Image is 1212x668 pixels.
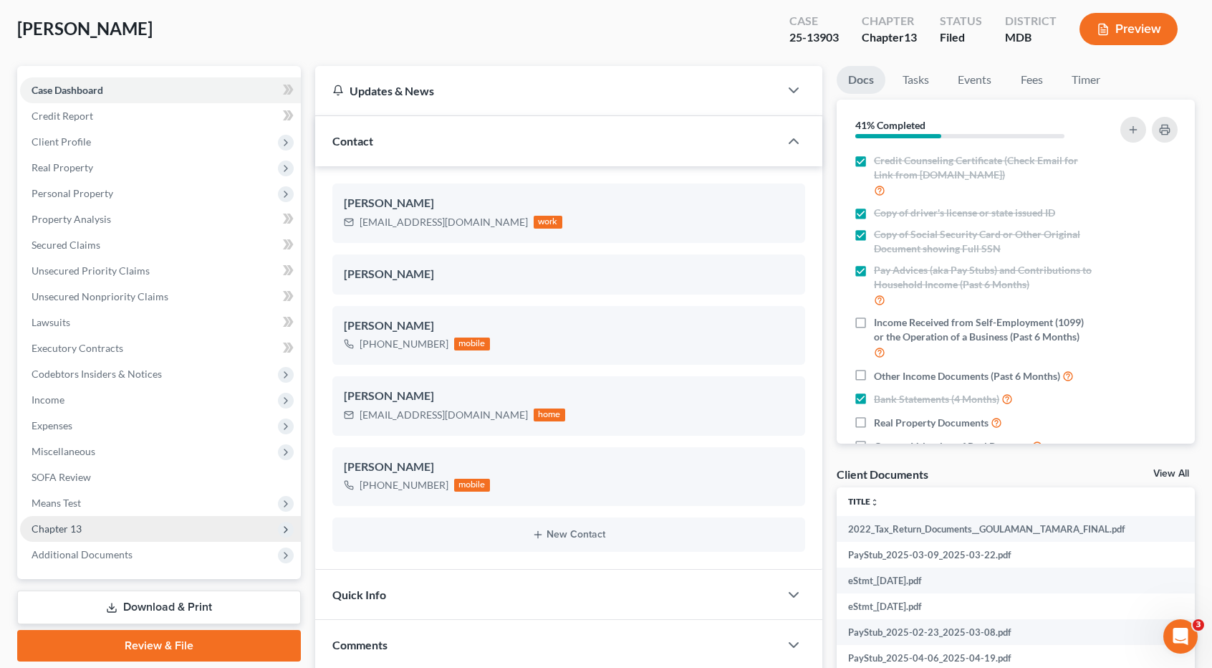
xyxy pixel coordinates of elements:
a: Review & File [17,630,301,662]
a: Timer [1060,66,1112,94]
button: Preview [1079,13,1178,45]
a: Secured Claims [20,232,301,258]
div: Status [940,13,982,29]
i: unfold_more [870,498,879,507]
div: 25-13903 [789,29,839,46]
a: Events [946,66,1003,94]
div: [EMAIL_ADDRESS][DOMAIN_NAME] [360,408,528,422]
div: [PERSON_NAME] [344,266,794,283]
span: Pay Advices (aka Pay Stubs) and Contributions to Household Income (Past 6 Months) [874,263,1093,292]
div: mobile [454,338,490,350]
a: Docs [837,66,885,94]
span: Executory Contracts [32,342,123,354]
div: Client Documents [837,467,928,482]
span: Client Profile [32,135,91,148]
a: Tasks [891,66,941,94]
span: 3 [1193,619,1204,631]
span: Bank Statements (4 Months) [874,392,999,406]
div: work [534,216,562,229]
a: Executory Contracts [20,335,301,361]
a: Unsecured Nonpriority Claims [20,284,301,310]
span: Lawsuits [32,316,70,328]
div: District [1005,13,1057,29]
span: Real Property Documents [874,416,989,430]
div: mobile [454,479,490,492]
span: Copy of driver's license or state issued ID [874,206,1055,220]
span: SOFA Review [32,471,91,483]
a: Property Analysis [20,206,301,232]
span: Comments [332,638,388,652]
a: Fees [1009,66,1054,94]
span: Contact [332,134,373,148]
span: Miscellaneous [32,445,95,457]
div: Case [789,13,839,29]
a: Credit Report [20,103,301,129]
span: [PERSON_NAME] [17,18,153,39]
span: Income [32,393,64,406]
div: [PERSON_NAME] [344,195,794,212]
a: SOFA Review [20,464,301,490]
span: Quick Info [332,588,386,601]
a: Lawsuits [20,310,301,335]
div: home [534,409,565,421]
span: Chapter 13 [32,523,82,535]
div: [PERSON_NAME] [344,459,794,476]
a: Case Dashboard [20,77,301,103]
span: Secured Claims [32,239,100,251]
span: Personal Property [32,187,113,199]
span: Unsecured Nonpriority Claims [32,290,168,302]
div: [PHONE_NUMBER] [360,478,448,492]
span: Additional Documents [32,548,133,560]
span: Codebtors Insiders & Notices [32,368,162,380]
div: [EMAIL_ADDRESS][DOMAIN_NAME] [360,215,528,229]
div: Filed [940,29,982,46]
iframe: Intercom live chat [1163,619,1198,654]
span: Copy of Social Security Card or Other Original Document showing Full SSN [874,227,1093,256]
span: Credit Counseling Certificate (Check Email for Link from [DOMAIN_NAME]) [874,153,1093,182]
a: Titleunfold_more [848,496,879,507]
span: Income Received from Self-Employment (1099) or the Operation of a Business (Past 6 Months) [874,315,1093,344]
div: MDB [1005,29,1057,46]
span: Case Dashboard [32,84,103,96]
span: 13 [904,30,917,44]
span: Other Income Documents (Past 6 Months) [874,369,1060,383]
span: Means Test [32,497,81,509]
div: Updates & News [332,83,762,98]
div: [PERSON_NAME] [344,388,794,405]
div: [PHONE_NUMBER] [360,337,448,351]
span: Current Valuation of Real Property [874,439,1029,454]
div: Chapter [862,13,917,29]
span: Unsecured Priority Claims [32,264,150,277]
strong: 41% Completed [855,119,925,131]
a: Download & Print [17,591,301,624]
a: View All [1153,469,1189,479]
span: Real Property [32,161,93,173]
div: Chapter [862,29,917,46]
span: Property Analysis [32,213,111,225]
span: Credit Report [32,110,93,122]
div: [PERSON_NAME] [344,318,794,335]
span: Expenses [32,419,72,431]
button: New Contact [344,529,794,540]
a: Unsecured Priority Claims [20,258,301,284]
